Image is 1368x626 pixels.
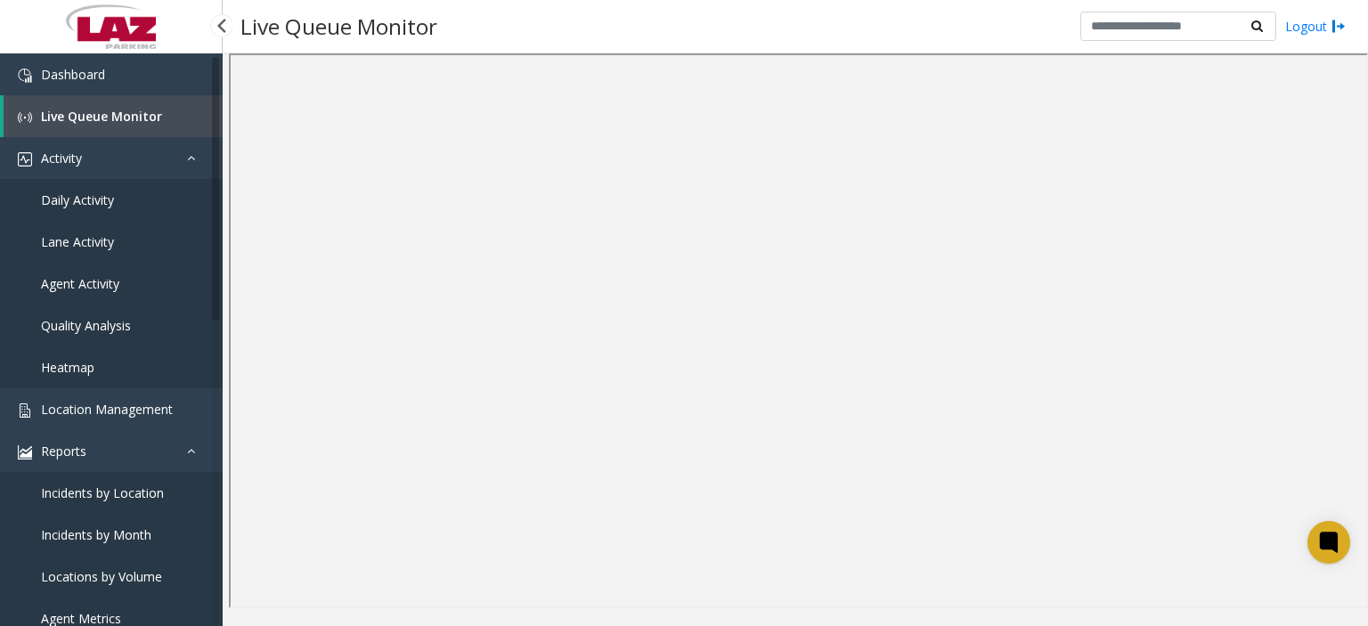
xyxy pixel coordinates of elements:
h3: Live Queue Monitor [232,4,446,48]
span: Agent Activity [41,275,119,292]
span: Incidents by Location [41,484,164,501]
span: Heatmap [41,359,94,376]
img: 'icon' [18,445,32,459]
a: Logout [1285,17,1346,36]
img: 'icon' [18,110,32,125]
img: logout [1331,17,1346,36]
img: 'icon' [18,403,32,418]
img: 'icon' [18,69,32,83]
a: Live Queue Monitor [4,95,223,137]
span: Live Queue Monitor [41,108,162,125]
span: Incidents by Month [41,526,151,543]
span: Lane Activity [41,233,114,250]
span: Daily Activity [41,191,114,208]
span: Locations by Volume [41,568,162,585]
span: Activity [41,150,82,167]
img: 'icon' [18,152,32,167]
span: Reports [41,443,86,459]
span: Dashboard [41,66,105,83]
span: Quality Analysis [41,317,131,334]
span: Location Management [41,401,173,418]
